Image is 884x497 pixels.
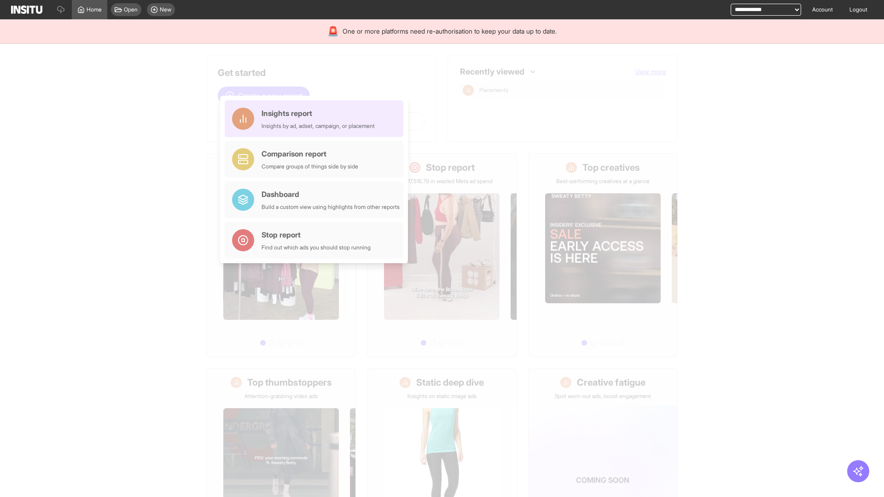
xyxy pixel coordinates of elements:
[124,6,138,13] span: Open
[327,25,339,38] div: 🚨
[262,229,371,240] div: Stop report
[262,203,400,211] div: Build a custom view using highlights from other reports
[160,6,171,13] span: New
[262,108,375,119] div: Insights report
[262,244,371,251] div: Find out which ads you should stop running
[262,189,400,200] div: Dashboard
[343,27,557,36] span: One or more platforms need re-authorisation to keep your data up to date.
[87,6,102,13] span: Home
[262,163,358,170] div: Compare groups of things side by side
[11,6,42,14] img: Logo
[262,122,375,130] div: Insights by ad, adset, campaign, or placement
[262,148,358,159] div: Comparison report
